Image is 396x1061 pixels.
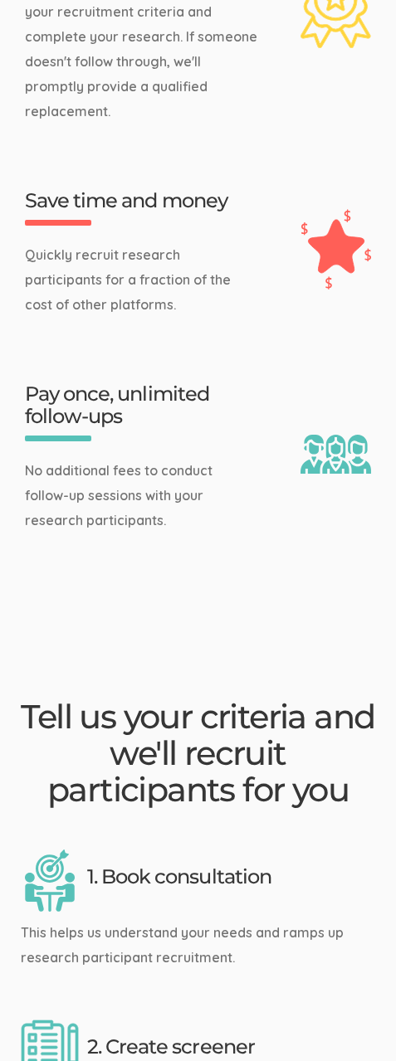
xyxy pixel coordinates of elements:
h3: Save time and money [25,190,259,212]
h2: Tell us your criteria and we'll recruit participants for you [12,698,384,808]
h3: Pay once, unlimited follow-ups [25,383,259,427]
img: Pay once, unlimited follow-ups [301,435,371,474]
img: 1. Book consultation [25,849,75,912]
p: This helps us understand your needs and ramps up research participant recruitment. [21,920,375,970]
img: Save time and money [301,209,371,290]
p: Quickly recruit research participants for a fraction of the cost of other platforms. [25,242,259,317]
h3: 1. Book consultation [87,866,375,903]
p: No additional fees to conduct follow-up sessions with your research participants. [25,458,259,533]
